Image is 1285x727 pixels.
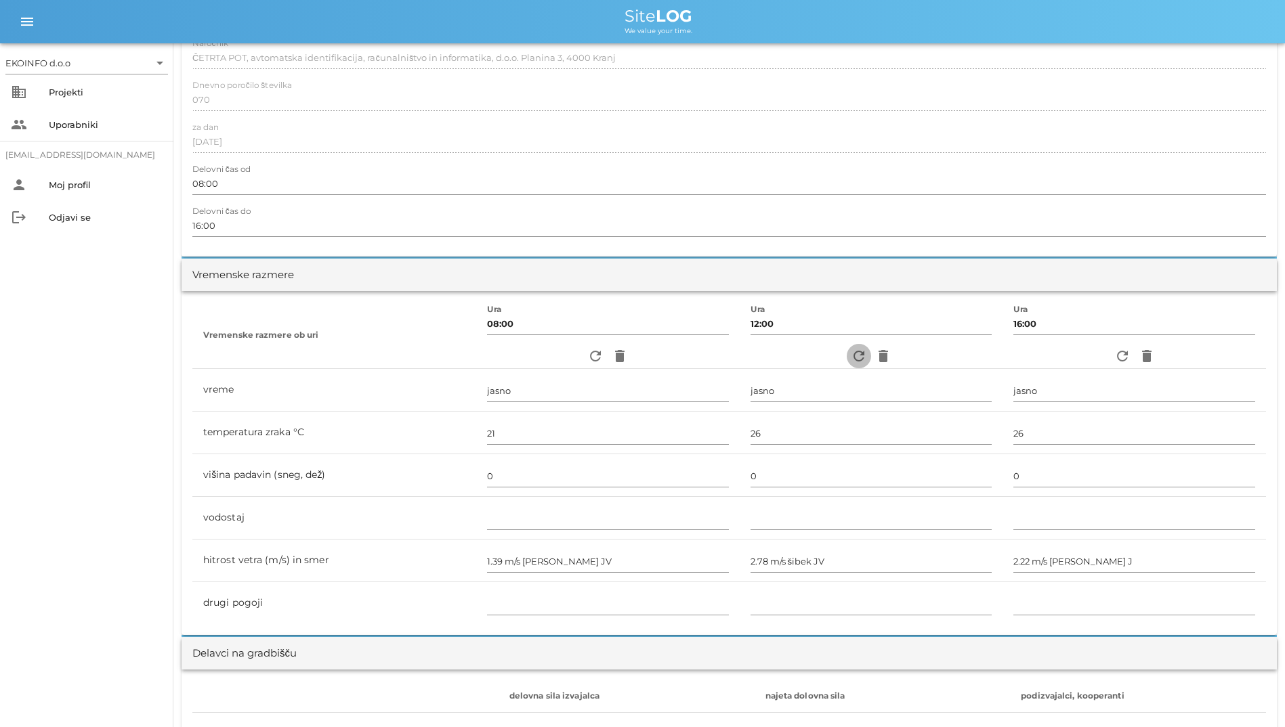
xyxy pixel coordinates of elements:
[192,539,476,582] td: hitrost vetra (m/s) in smer
[755,680,1011,713] th: najeta dolovna sila
[192,582,476,624] td: drugi pogoji
[192,646,297,661] div: Delavci na gradbišču
[656,6,692,26] b: LOG
[192,123,219,133] label: za dan
[5,57,70,69] div: EKOINFO d.o.o
[851,348,867,364] i: refresh
[625,26,692,35] span: We value your time.
[587,348,604,364] i: refresh
[49,179,163,190] div: Moj profil
[499,680,755,713] th: delovna sila izvajalca
[875,348,891,364] i: delete
[192,302,476,369] th: Vremenske razmere ob uri
[11,84,27,100] i: business
[49,212,163,223] div: Odjavi se
[1010,680,1266,713] th: podizvajalci, kooperanti
[1139,348,1155,364] i: delete
[152,55,168,71] i: arrow_drop_down
[1114,348,1131,364] i: refresh
[11,116,27,133] i: people
[49,119,163,130] div: Uporabniki
[612,348,628,364] i: delete
[19,14,35,30] i: menu
[192,412,476,454] td: temperatura zraka °C
[192,81,292,91] label: Dnevno poročilo številka
[192,164,251,175] label: Delovni čas od
[192,369,476,412] td: vreme
[1091,581,1285,727] div: Pripomoček za klepet
[1013,305,1028,315] label: Ura
[1091,581,1285,727] iframe: Chat Widget
[192,454,476,497] td: višina padavin (sneg, dež)
[751,305,765,315] label: Ura
[192,39,228,49] label: Naročnik
[192,206,251,217] label: Delovni čas do
[192,497,476,539] td: vodostaj
[5,52,168,74] div: EKOINFO d.o.o
[11,209,27,225] i: logout
[11,177,27,193] i: person
[625,6,692,26] span: Site
[49,87,163,97] div: Projekti
[487,305,502,315] label: Ura
[192,267,294,283] div: Vremenske razmere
